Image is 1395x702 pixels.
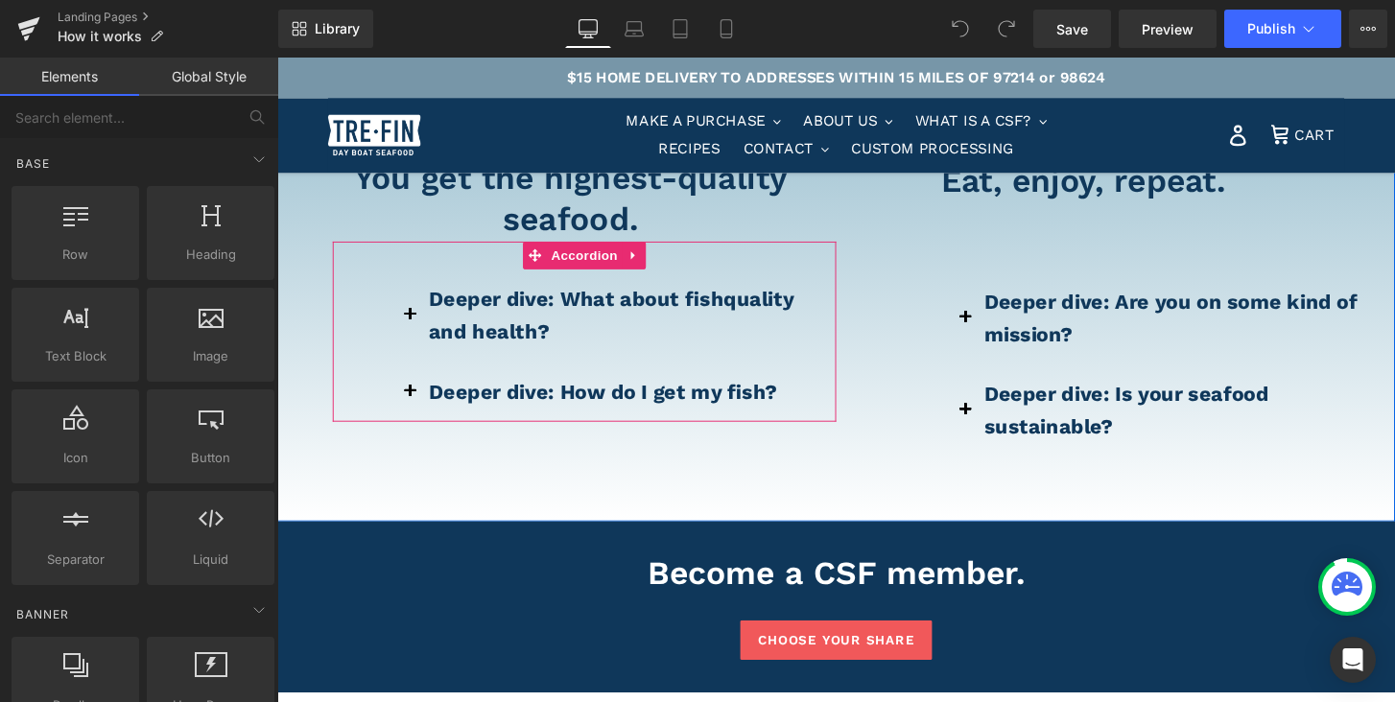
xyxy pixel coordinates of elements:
[153,550,269,570] span: Liquid
[53,59,149,102] img: Tre Fin Day Boat Seafood
[597,85,766,105] span: CUSTOM PROCESSING
[565,10,611,48] a: Desktop
[638,106,1036,151] h1: Eat, enjoy, repeat.
[17,448,133,468] span: Icon
[157,239,463,263] b: Deeper dive: What about fish
[1224,10,1341,48] button: Publish
[1247,21,1295,36] span: Publish
[703,10,749,48] a: Mobile
[153,448,269,468] span: Button
[315,20,360,37] span: Library
[396,85,461,105] span: RECIPES
[58,104,552,191] h1: You get the highest-quality seafood.
[1022,59,1108,103] a: CART
[14,154,52,173] span: Base
[1119,10,1217,48] a: Preview
[1056,71,1098,89] span: CART
[481,584,680,625] a: choose your share
[157,239,536,296] b: quality and health?
[1330,637,1376,683] div: Open Intercom Messenger
[987,10,1026,48] button: Redo
[153,346,269,366] span: Image
[537,52,649,81] button: ABOUT US
[14,605,71,623] span: Banner
[1349,10,1387,48] button: More
[278,10,373,48] a: New Library
[139,58,278,96] a: Global Style
[941,10,980,48] button: Undo
[157,335,519,359] b: Deeper dive: How do I get my fish?
[663,57,784,76] span: WHAT IS A CSF?
[587,81,775,109] a: CUSTOM PROCESSING
[358,191,383,220] a: Expand / Collapse
[363,57,508,76] span: MAKE A PURCHASE
[653,52,809,81] button: WHAT IS A CSF?
[280,191,359,220] span: Accordion
[1056,19,1088,39] span: Save
[499,595,662,615] span: choose your share
[547,57,624,76] span: ABOUT US
[387,81,470,109] a: RECIPES
[17,245,133,265] span: Row
[353,52,532,81] button: MAKE A PURCHASE
[17,346,133,366] span: Text Block
[1142,19,1194,39] span: Preview
[17,550,133,570] span: Separator
[58,29,142,44] span: How it works
[734,338,1029,395] b: Deeper dive: Is your seafood sustainable?
[58,10,278,25] a: Landing Pages
[657,10,703,48] a: Tablet
[485,85,557,105] span: CONTACT
[611,10,657,48] a: Laptop
[734,242,1122,299] b: Deeper dive: Are you on some kind of mission?
[475,81,582,109] button: CONTACT
[153,245,269,265] span: Heading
